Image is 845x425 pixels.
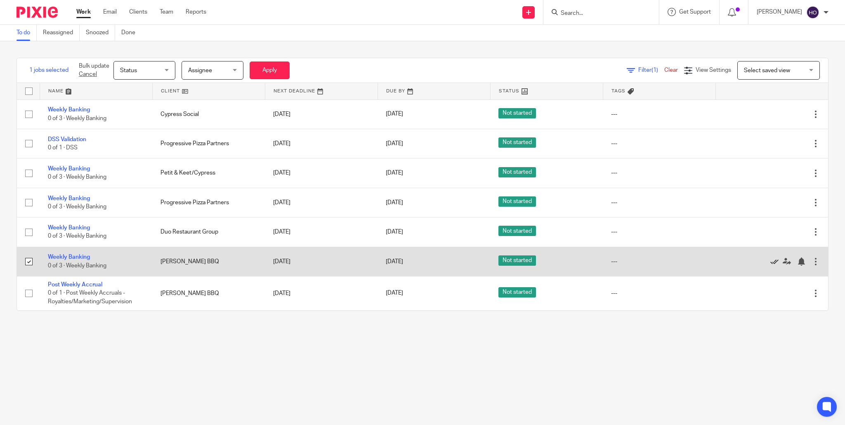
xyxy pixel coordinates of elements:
span: Not started [498,137,536,148]
a: Post Weekly Accrual [48,282,102,288]
a: DSS Validation [48,137,86,142]
span: [DATE] [386,200,403,205]
span: (1) [651,67,658,73]
span: Assignee [188,68,212,73]
td: [PERSON_NAME] BBQ [152,276,265,310]
p: [PERSON_NAME] [757,8,802,16]
td: Petit & Keet/Cypress [152,158,265,188]
td: [DATE] [265,188,378,217]
td: [DATE] [265,276,378,310]
img: Pixie [17,7,58,18]
img: svg%3E [806,6,819,19]
td: [DATE] [265,247,378,276]
span: 0 of 1 · DSS [48,145,78,151]
span: Select saved view [744,68,790,73]
span: 0 of 1 · Post Weekly Accruals - Royalties/Marketing/Supervision [48,290,132,305]
span: Not started [498,196,536,207]
td: [DATE] [265,99,378,129]
div: --- [611,169,707,177]
div: --- [611,139,707,148]
p: Bulk update [79,62,109,79]
a: Reassigned [43,25,80,41]
input: Search [560,10,634,17]
a: Done [121,25,142,41]
a: Weekly Banking [48,107,90,113]
a: To do [17,25,37,41]
span: [DATE] [386,111,403,117]
span: Not started [498,226,536,236]
a: Email [103,8,117,16]
a: Snoozed [86,25,115,41]
span: View Settings [696,67,731,73]
a: Weekly Banking [48,166,90,172]
span: [DATE] [386,290,403,296]
span: [DATE] [386,229,403,235]
td: Cypress Social [152,99,265,129]
div: --- [611,228,707,236]
span: Not started [498,108,536,118]
a: Work [76,8,91,16]
td: [DATE] [265,158,378,188]
button: Apply [250,61,290,79]
td: Progressive Pizza Partners [152,129,265,158]
span: Tags [611,89,625,93]
span: 0 of 3 · Weekly Banking [48,204,106,210]
a: Cancel [79,71,97,77]
div: --- [611,289,707,297]
span: Not started [498,167,536,177]
a: Weekly Banking [48,225,90,231]
td: [PERSON_NAME] BBQ [152,247,265,276]
span: 0 of 3 · Weekly Banking [48,234,106,239]
a: Team [160,8,173,16]
a: Mark as done [770,257,783,266]
span: [DATE] [386,141,403,146]
a: Clients [129,8,147,16]
td: [DATE] [265,217,378,247]
td: [DATE] [265,129,378,158]
span: Get Support [679,9,711,15]
div: --- [611,110,707,118]
a: Weekly Banking [48,196,90,201]
span: [DATE] [386,170,403,176]
span: 0 of 3 · Weekly Banking [48,116,106,121]
div: --- [611,198,707,207]
span: 0 of 3 · Weekly Banking [48,263,106,269]
a: Clear [664,67,678,73]
span: 0 of 3 · Weekly Banking [48,175,106,180]
span: Not started [498,287,536,297]
span: Filter [638,67,664,73]
td: Duo Restaurant Group [152,217,265,247]
span: Status [120,68,137,73]
span: [DATE] [386,259,403,264]
span: 1 jobs selected [29,66,68,74]
span: Not started [498,255,536,266]
div: --- [611,257,707,266]
td: Progressive Pizza Partners [152,188,265,217]
a: Weekly Banking [48,254,90,260]
a: Reports [186,8,206,16]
